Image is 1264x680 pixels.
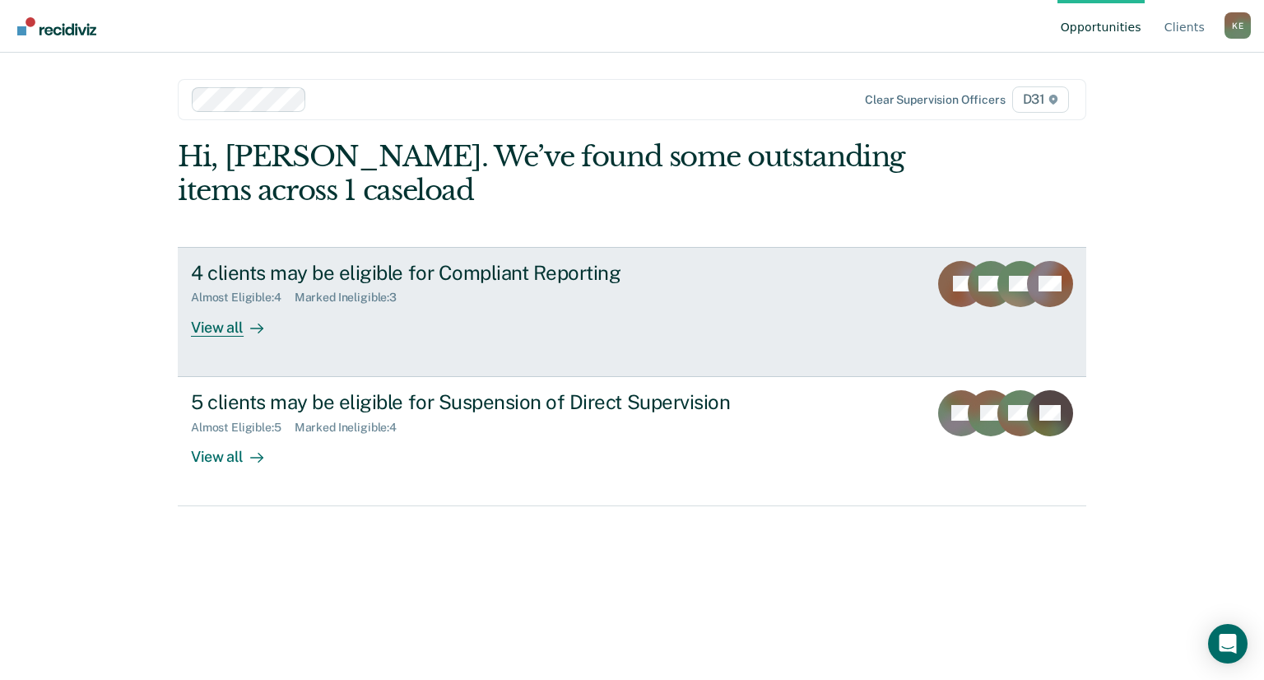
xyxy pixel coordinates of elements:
div: Almost Eligible : 4 [191,291,295,305]
a: 4 clients may be eligible for Compliant ReportingAlmost Eligible:4Marked Ineligible:3View all [178,247,1086,377]
div: Marked Ineligible : 4 [295,421,410,435]
div: Clear supervision officers [865,93,1005,107]
img: Recidiviz [17,17,96,35]
div: K E [1224,12,1251,39]
div: 5 clients may be eligible for Suspension of Direct Supervision [191,390,769,414]
div: View all [191,434,283,466]
div: Marked Ineligible : 3 [295,291,410,305]
span: D31 [1012,86,1069,113]
div: 4 clients may be eligible for Compliant Reporting [191,261,769,285]
button: Profile dropdown button [1224,12,1251,39]
a: 5 clients may be eligible for Suspension of Direct SupervisionAlmost Eligible:5Marked Ineligible:... [178,377,1086,506]
div: Almost Eligible : 5 [191,421,295,435]
div: Open Intercom Messenger [1208,624,1248,664]
div: View all [191,305,283,337]
div: Hi, [PERSON_NAME]. We’ve found some outstanding items across 1 caseload [178,140,904,207]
